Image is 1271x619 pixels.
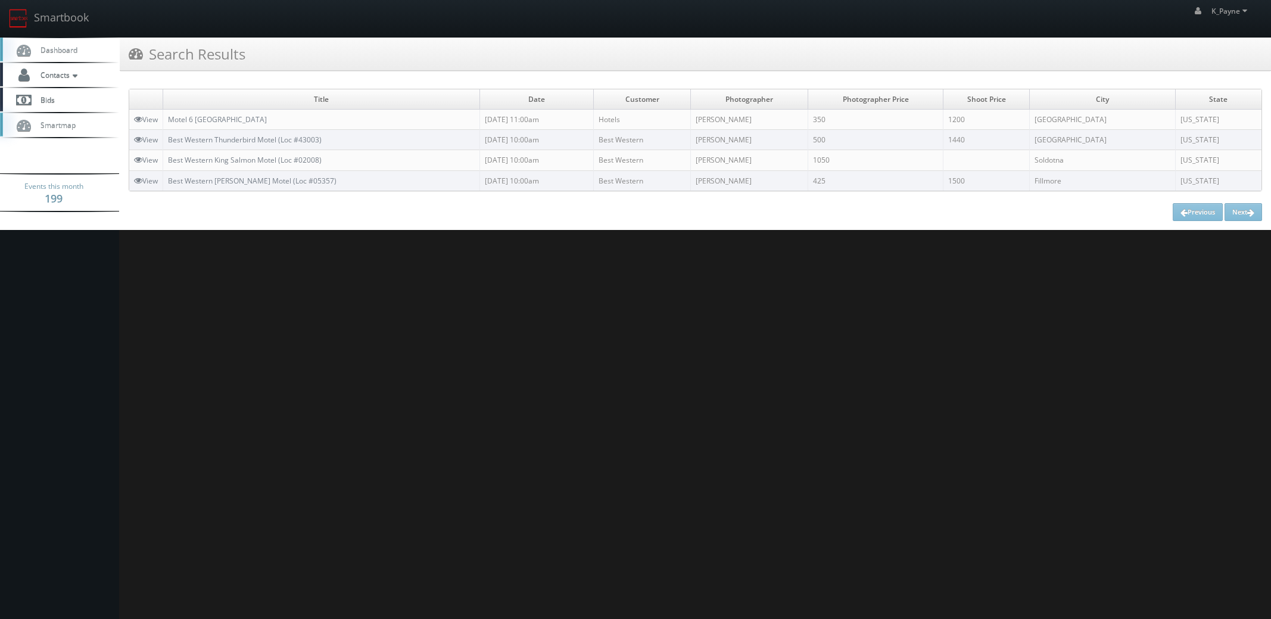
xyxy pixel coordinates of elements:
[943,170,1029,191] td: 1500
[691,170,808,191] td: [PERSON_NAME]
[808,150,943,170] td: 1050
[1175,110,1261,130] td: [US_STATE]
[479,170,593,191] td: [DATE] 10:00am
[808,170,943,191] td: 425
[168,155,322,165] a: Best Western King Salmon Motel (Loc #02008)
[24,181,83,192] span: Events this month
[1175,130,1261,150] td: [US_STATE]
[35,70,80,80] span: Contacts
[1030,170,1176,191] td: Fillmore
[691,89,808,110] td: Photographer
[9,9,28,28] img: smartbook-logo.png
[594,130,691,150] td: Best Western
[163,89,480,110] td: Title
[943,130,1029,150] td: 1440
[691,130,808,150] td: [PERSON_NAME]
[479,89,593,110] td: Date
[691,150,808,170] td: [PERSON_NAME]
[1175,89,1261,110] td: State
[808,130,943,150] td: 500
[594,170,691,191] td: Best Western
[1175,150,1261,170] td: [US_STATE]
[691,110,808,130] td: [PERSON_NAME]
[1175,170,1261,191] td: [US_STATE]
[45,191,63,206] strong: 199
[168,135,322,145] a: Best Western Thunderbird Motel (Loc #43003)
[35,45,77,55] span: Dashboard
[168,114,267,125] a: Motel 6 [GEOGRAPHIC_DATA]
[134,176,158,186] a: View
[35,120,76,130] span: Smartmap
[479,150,593,170] td: [DATE] 10:00am
[594,150,691,170] td: Best Western
[1030,130,1176,150] td: [GEOGRAPHIC_DATA]
[479,130,593,150] td: [DATE] 10:00am
[808,110,943,130] td: 350
[943,110,1029,130] td: 1200
[1211,6,1251,16] span: K_Payne
[594,89,691,110] td: Customer
[168,176,337,186] a: Best Western [PERSON_NAME] Motel (Loc #05357)
[808,89,943,110] td: Photographer Price
[35,95,55,105] span: Bids
[594,110,691,130] td: Hotels
[134,135,158,145] a: View
[1030,89,1176,110] td: City
[1030,150,1176,170] td: Soldotna
[943,89,1029,110] td: Shoot Price
[134,114,158,125] a: View
[129,43,245,64] h3: Search Results
[134,155,158,165] a: View
[1030,110,1176,130] td: [GEOGRAPHIC_DATA]
[479,110,593,130] td: [DATE] 11:00am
